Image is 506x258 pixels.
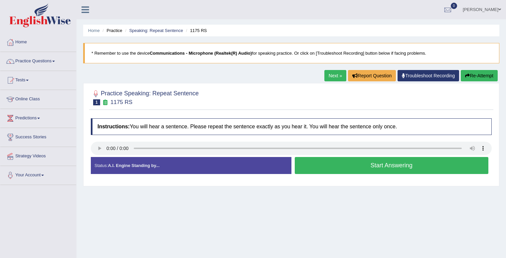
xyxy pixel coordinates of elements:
[0,71,76,88] a: Tests
[91,157,291,174] div: Status:
[398,70,459,81] a: Troubleshoot Recording
[97,124,130,129] b: Instructions:
[129,28,183,33] a: Speaking: Repeat Sentence
[91,89,199,105] h2: Practice Speaking: Repeat Sentence
[93,99,100,105] span: 1
[0,147,76,164] a: Strategy Videos
[83,43,499,63] blockquote: * Remember to use the device for speaking practice. Or click on [Troubleshoot Recording] button b...
[0,52,76,69] a: Practice Questions
[110,99,132,105] small: 1175 RS
[184,27,207,34] li: 1175 RS
[88,28,100,33] a: Home
[324,70,346,81] a: Next »
[108,163,159,168] strong: A.I. Engine Standing by...
[461,70,498,81] button: Re-Attempt
[0,90,76,107] a: Online Class
[102,99,109,106] small: Exam occurring question
[451,3,457,9] span: 0
[0,33,76,50] a: Home
[91,118,492,135] h4: You will hear a sentence. Please repeat the sentence exactly as you hear it. You will hear the se...
[101,27,122,34] li: Practice
[150,51,252,56] b: Communications - Microphone (Realtek(R) Audio)
[0,128,76,145] a: Success Stories
[0,166,76,183] a: Your Account
[295,157,489,174] button: Start Answering
[348,70,396,81] button: Report Question
[0,109,76,126] a: Predictions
